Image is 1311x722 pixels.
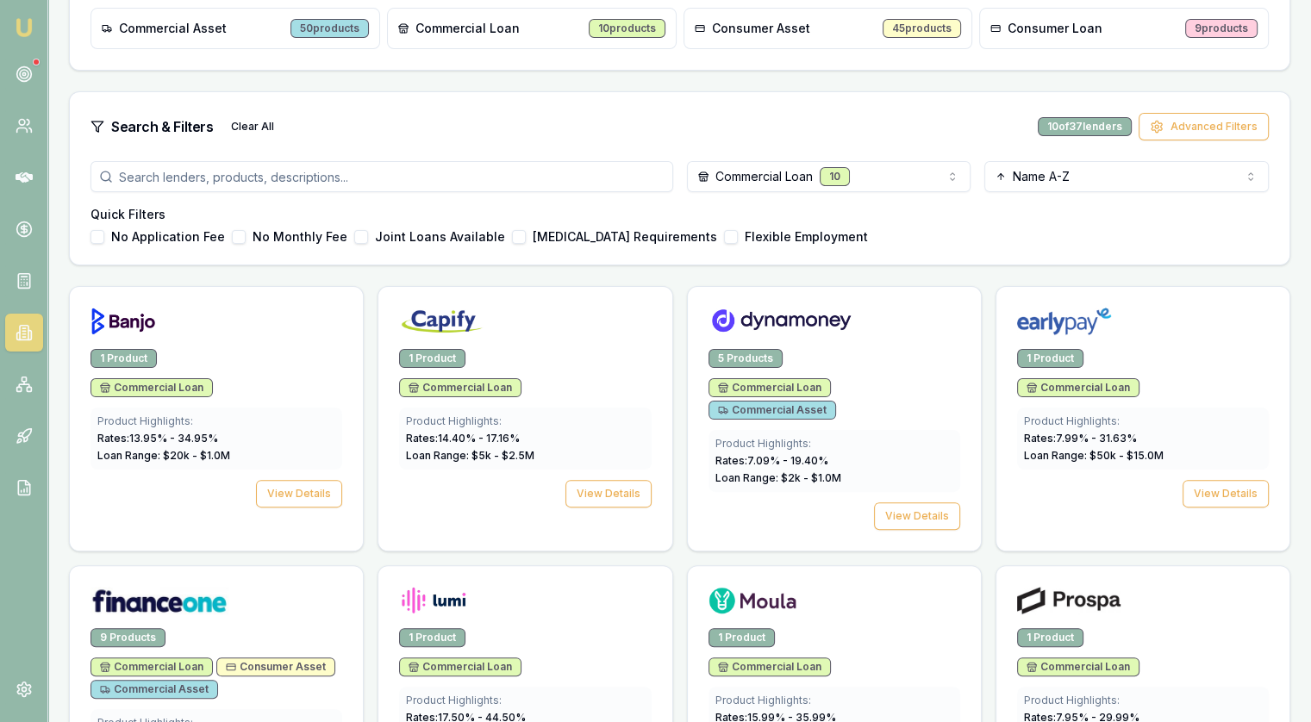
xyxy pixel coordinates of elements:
[253,231,347,243] label: No Monthly Fee
[715,437,953,451] div: Product Highlights:
[221,113,284,140] button: Clear All
[718,403,827,417] span: Commercial Asset
[91,308,156,335] img: Banjo logo
[91,161,673,192] input: Search lenders, products, descriptions...
[409,381,512,395] span: Commercial Loan
[406,432,520,445] span: Rates: 14.40 % - 17.16 %
[709,628,775,647] div: 1 Product
[14,17,34,38] img: emu-icon-u.png
[718,660,821,674] span: Commercial Loan
[1024,694,1262,707] div: Product Highlights:
[709,349,783,368] div: 5 Products
[1139,113,1269,140] button: Advanced Filters
[91,628,165,647] div: 9 Products
[406,449,534,462] span: Loan Range: $ 5 k - $ 2.5 M
[1017,587,1121,614] img: Prospa logo
[745,231,868,243] label: Flexible Employment
[533,231,717,243] label: [MEDICAL_DATA] Requirements
[97,449,230,462] span: Loan Range: $ 20 k - $ 1.0 M
[111,231,225,243] label: No Application Fee
[718,381,821,395] span: Commercial Loan
[91,587,228,614] img: Finance One logo
[290,19,369,38] div: 50 products
[256,480,342,507] button: View Details
[226,660,326,674] span: Consumer Asset
[1017,628,1083,647] div: 1 Product
[409,660,512,674] span: Commercial Loan
[1024,432,1137,445] span: Rates: 7.99 % - 31.63 %
[883,19,961,38] div: 45 products
[399,349,465,368] div: 1 Product
[996,286,1290,551] a: Earlypay logo1 ProductCommercial LoanProduct Highlights:Rates:7.99% - 31.63%Loan Range: $50k - $1...
[712,20,810,37] span: Consumer Asset
[687,286,982,551] a: Dynamoney logo5 ProductsCommercial LoanCommercial AssetProduct Highlights:Rates:7.09% - 19.40%Loa...
[406,414,644,428] div: Product Highlights:
[119,20,227,37] span: Commercial Asset
[715,694,953,707] div: Product Highlights:
[1027,381,1130,395] span: Commercial Loan
[100,660,203,674] span: Commercial Loan
[406,694,644,707] div: Product Highlights:
[1038,117,1132,136] div: 10 of 37 lenders
[715,454,828,467] span: Rates: 7.09 % - 19.40 %
[97,432,218,445] span: Rates: 13.95 % - 34.95 %
[1024,449,1164,462] span: Loan Range: $ 50 k - $ 15.0 M
[874,502,960,530] button: View Details
[100,682,209,696] span: Commercial Asset
[97,414,335,428] div: Product Highlights:
[1017,349,1083,368] div: 1 Product
[91,206,1269,223] h4: Quick Filters
[399,587,468,614] img: Lumi logo
[1017,308,1111,335] img: Earlypay logo
[399,308,485,335] img: Capify logo
[715,471,841,484] span: Loan Range: $ 2 k - $ 1.0 M
[709,308,853,335] img: Dynamoney logo
[1183,480,1269,507] button: View Details
[565,480,652,507] button: View Details
[69,286,364,551] a: Banjo logo1 ProductCommercial LoanProduct Highlights:Rates:13.95% - 34.95%Loan Range: $20k - $1.0...
[589,19,665,38] div: 10 products
[1024,414,1262,428] div: Product Highlights:
[1027,660,1130,674] span: Commercial Loan
[111,116,214,137] h3: Search & Filters
[1185,19,1258,38] div: 9 products
[709,587,796,614] img: Moula logo
[415,20,520,37] span: Commercial Loan
[100,381,203,395] span: Commercial Loan
[91,349,157,368] div: 1 Product
[1008,20,1102,37] span: Consumer Loan
[375,231,505,243] label: Joint Loans Available
[378,286,672,551] a: Capify logo1 ProductCommercial LoanProduct Highlights:Rates:14.40% - 17.16%Loan Range: $5k - $2.5...
[399,628,465,647] div: 1 Product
